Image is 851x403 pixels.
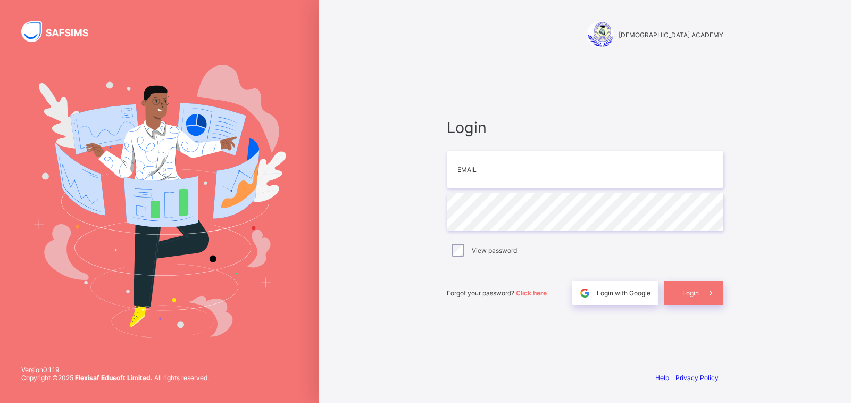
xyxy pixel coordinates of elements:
span: Forgot your password? [447,289,547,297]
span: Copyright © 2025 All rights reserved. [21,374,209,382]
label: View password [472,246,517,254]
a: Click here [516,289,547,297]
span: Login with Google [597,289,650,297]
span: [DEMOGRAPHIC_DATA] ACADEMY [619,31,723,39]
a: Help [655,374,669,382]
img: google.396cfc9801f0270233282035f929180a.svg [579,287,591,299]
span: Login [447,118,723,137]
span: Login [682,289,699,297]
span: Version 0.1.19 [21,366,209,374]
img: SAFSIMS Logo [21,21,101,42]
img: Hero Image [33,65,286,338]
strong: Flexisaf Edusoft Limited. [75,374,153,382]
a: Privacy Policy [675,374,719,382]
